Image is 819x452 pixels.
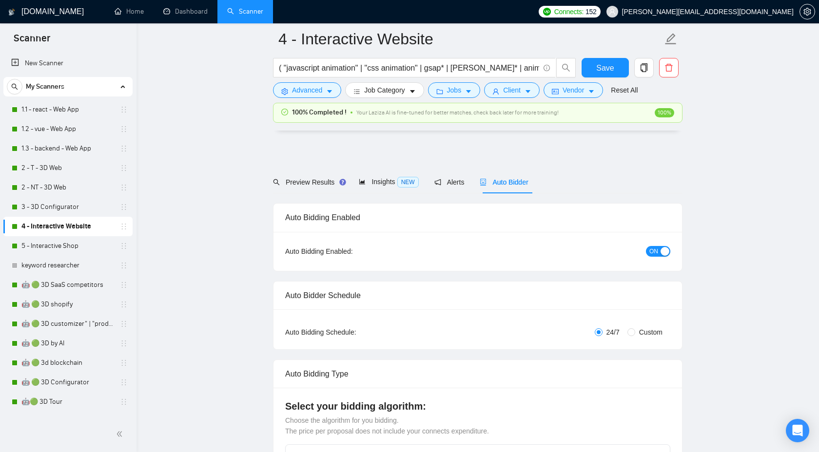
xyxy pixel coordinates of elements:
button: search [556,58,576,77]
span: Job Category [364,85,405,95]
span: user [609,8,616,15]
span: Advanced [292,85,322,95]
span: edit [664,33,677,45]
span: search [557,63,575,72]
span: holder [120,106,128,113]
span: user [492,88,499,95]
span: holder [120,164,128,172]
span: folder [436,88,443,95]
span: Scanner [6,31,58,52]
span: area-chart [359,178,366,185]
span: caret-down [409,88,416,95]
div: Auto Bidding Enabled [285,204,670,231]
span: Client [503,85,521,95]
h4: Select your bidding algorithm: [285,399,670,413]
span: holder [120,184,128,191]
span: holder [120,320,128,328]
span: copy [635,63,653,72]
span: Custom [635,327,666,338]
button: folderJobscaret-down [428,82,481,98]
img: logo [8,4,15,20]
a: 🤖 🟢 3D customizer" | "product customizer" [21,314,114,334]
span: double-left [116,429,126,439]
span: search [273,179,280,186]
a: 🤖 🟢 3D SaaS competitors [21,275,114,295]
span: notification [434,179,441,186]
span: Alerts [434,178,465,186]
a: 1.3 - backend - Web App [21,139,114,158]
span: robot [480,179,487,186]
span: Auto Bidder [480,178,528,186]
button: barsJob Categorycaret-down [345,82,424,98]
span: holder [120,203,128,211]
li: New Scanner [3,54,133,73]
span: Insights [359,178,418,186]
div: Auto Bidding Schedule: [285,327,413,338]
span: 24/7 [603,327,624,338]
span: holder [120,398,128,406]
span: holder [120,359,128,367]
span: 100% [655,108,674,117]
span: caret-down [465,88,472,95]
span: Choose the algorithm for you bidding. The price per proposal does not include your connects expen... [285,416,489,435]
span: holder [120,301,128,308]
button: settingAdvancedcaret-down [273,82,341,98]
span: holder [120,262,128,269]
span: ON [649,246,658,257]
input: Scanner name... [278,27,663,51]
span: holder [120,339,128,347]
span: caret-down [588,88,595,95]
span: Connects: [554,6,584,17]
span: holder [120,378,128,386]
span: NEW [397,177,419,188]
a: 🤖 🟢 3D shopify [21,295,114,314]
span: info-circle [544,65,550,71]
button: delete [659,58,679,77]
span: holder [120,145,128,152]
span: caret-down [525,88,531,95]
span: 152 [585,6,596,17]
a: 🤖 🟢 3D Configurator [21,373,114,392]
a: 🤖 🟢 3D by AI [21,334,114,353]
span: My Scanners [26,77,64,96]
span: delete [660,63,678,72]
a: homeHome [115,7,144,16]
span: idcard [552,88,559,95]
img: upwork-logo.png [543,8,551,16]
span: caret-down [326,88,333,95]
button: userClientcaret-down [484,82,540,98]
a: 5 - Interactive Shop [21,236,114,256]
input: Search Freelance Jobs... [279,62,539,74]
a: 4 - Interactive Website [21,217,114,236]
a: New Scanner [11,54,125,73]
span: holder [120,223,128,230]
span: search [7,83,22,90]
span: holder [120,125,128,133]
a: keyword researcher [21,256,114,275]
a: 🤖🟢 3D interactive website [21,412,114,431]
span: bars [353,88,360,95]
span: 100% Completed ! [292,107,347,118]
span: check-circle [281,109,288,115]
span: Your Laziza AI is fine-tuned for better matches, check back later for more training! [356,109,559,116]
span: Preview Results [273,178,343,186]
div: Auto Bidding Type [285,360,670,388]
a: 🤖 🟢 3d blockchain [21,353,114,373]
div: Open Intercom Messenger [786,419,809,442]
a: setting [799,8,815,16]
button: Save [582,58,629,77]
div: Auto Bidding Enabled: [285,246,413,257]
a: dashboardDashboard [163,7,208,16]
button: setting [799,4,815,19]
button: search [7,79,22,94]
span: Save [596,62,614,74]
div: Tooltip anchor [338,178,347,187]
a: searchScanner [227,7,263,16]
a: 🤖🟢 3D Tour [21,392,114,412]
div: Auto Bidder Schedule [285,282,670,309]
a: 1.2 - vue - Web App [21,119,114,139]
a: 2 - NT - 3D Web [21,178,114,197]
span: Vendor [563,85,584,95]
span: setting [281,88,288,95]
